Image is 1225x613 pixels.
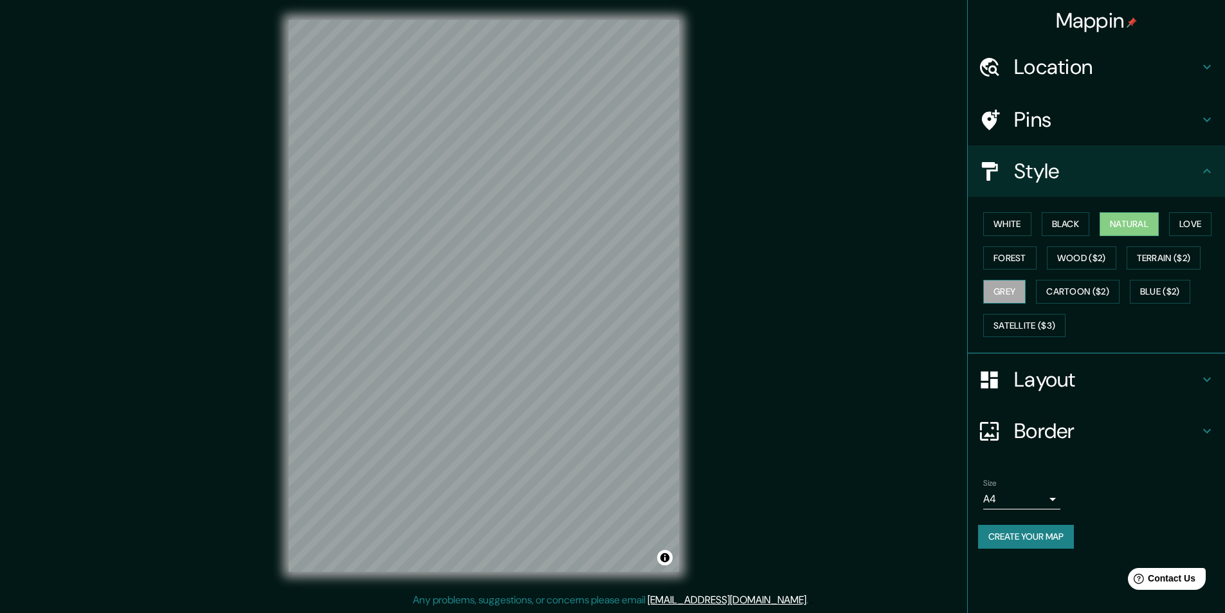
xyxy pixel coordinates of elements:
button: Love [1169,212,1211,236]
button: Grey [983,280,1026,304]
button: Satellite ($3) [983,314,1066,338]
canvas: Map [289,20,679,572]
button: Terrain ($2) [1127,246,1201,270]
div: Style [968,145,1225,197]
button: Cartoon ($2) [1036,280,1120,304]
button: Black [1042,212,1090,236]
a: [EMAIL_ADDRESS][DOMAIN_NAME] [648,593,806,607]
button: Toggle attribution [657,550,673,565]
div: Layout [968,354,1225,405]
button: Blue ($2) [1130,280,1190,304]
h4: Location [1014,54,1199,80]
button: Natural [1100,212,1159,236]
h4: Layout [1014,367,1199,392]
label: Size [983,478,997,489]
button: Forest [983,246,1037,270]
div: A4 [983,489,1060,509]
div: . [808,592,810,608]
div: Location [968,41,1225,93]
p: Any problems, suggestions, or concerns please email . [413,592,808,608]
h4: Pins [1014,107,1199,133]
div: Border [968,405,1225,457]
div: . [810,592,813,608]
img: pin-icon.png [1127,17,1137,28]
button: White [983,212,1031,236]
h4: Border [1014,418,1199,444]
button: Wood ($2) [1047,246,1116,270]
h4: Style [1014,158,1199,184]
button: Create your map [978,525,1074,549]
div: Pins [968,94,1225,145]
iframe: Help widget launcher [1111,563,1211,599]
h4: Mappin [1056,8,1138,33]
